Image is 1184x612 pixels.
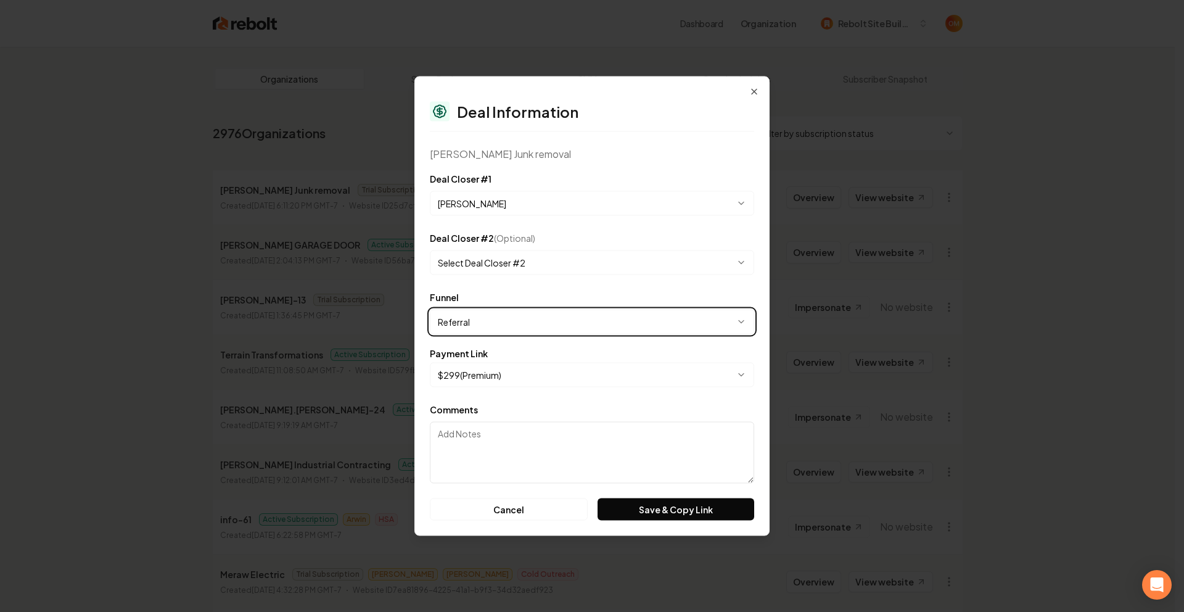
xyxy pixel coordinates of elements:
[430,292,459,303] label: Funnel
[494,233,535,244] span: (Optional)
[430,233,535,244] label: Deal Closer #2
[598,498,754,521] button: Save & Copy Link
[430,498,588,521] button: Cancel
[430,349,488,358] label: Payment Link
[430,173,491,184] label: Deal Closer #1
[430,404,478,415] label: Comments
[457,104,578,119] h2: Deal Information
[430,147,754,162] div: [PERSON_NAME] Junk removal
